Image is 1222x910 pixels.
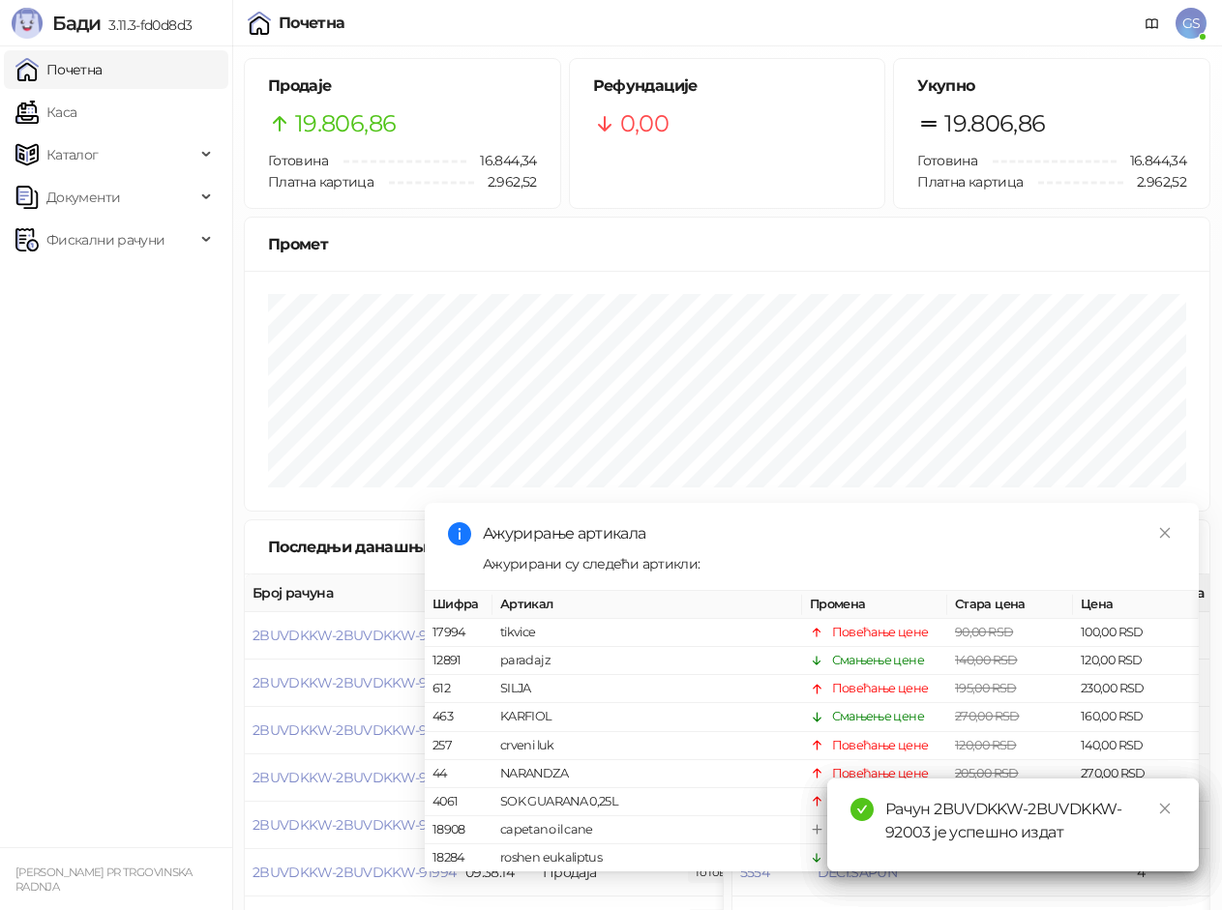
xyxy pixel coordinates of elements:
[425,788,492,816] td: 4061
[52,12,101,35] span: Бади
[268,173,373,191] span: Платна картица
[885,798,1176,844] div: Рачун 2BUVDKKW-2BUVDKKW-92003 је успешно издат
[425,619,492,647] td: 17994
[1073,619,1199,647] td: 100,00 RSD
[1176,8,1207,39] span: GS
[1123,171,1186,192] span: 2.962,52
[245,574,458,612] th: Број рачуна
[483,553,1176,574] div: Ажурирани су следећи артикли:
[620,105,669,142] span: 0,00
[483,522,1176,545] div: Ажурирање артикала
[1137,8,1168,39] a: Документација
[425,647,492,675] td: 12891
[492,788,802,816] td: SOK GUARANA 0,25L
[1117,150,1186,171] span: 16.844,34
[425,760,492,788] td: 44
[1154,522,1176,543] a: Close
[253,627,456,644] button: 2BUVDKKW-2BUVDKKW-91999
[268,232,1186,256] div: Промет
[425,731,492,759] td: 257
[832,707,924,726] div: Смањење цене
[1073,731,1199,759] td: 140,00 RSD
[1073,647,1199,675] td: 120,00 RSD
[832,735,929,754] div: Повећање цене
[253,674,456,691] button: 2BUVDKKW-2BUVDKKW-91998
[492,675,802,703] td: SILJA
[253,864,456,881] button: 2BUVDKKW-2BUVDKKW-91994
[947,591,1073,619] th: Стара цена
[955,625,1013,639] span: 90,00 RSD
[492,816,802,844] td: capetano il cane
[12,8,43,39] img: Logo
[917,152,977,169] span: Готовина
[253,816,455,834] button: 2BUVDKKW-2BUVDKKW-91995
[1158,802,1172,815] span: close
[466,150,536,171] span: 16.844,34
[1158,526,1172,540] span: close
[492,760,802,788] td: NARANDZA
[268,535,524,559] div: Последњи данашњи рачуни
[593,74,862,98] h5: Рефундације
[492,731,802,759] td: crveni luk
[492,844,802,872] td: roshen eukaliptus
[832,764,929,783] div: Повећање цене
[1073,675,1199,703] td: 230,00 RSD
[955,709,1020,723] span: 270,00 RSD
[1073,760,1199,788] td: 270,00 RSD
[15,866,193,894] small: [PERSON_NAME] PR TRGOVINSKA RADNJA
[955,681,1017,695] span: 195,00 RSD
[253,769,456,786] button: 2BUVDKKW-2BUVDKKW-91996
[1154,798,1176,819] a: Close
[268,152,328,169] span: Готовина
[279,15,345,31] div: Почетна
[15,93,76,132] a: Каса
[832,679,929,698] div: Повећање цене
[832,623,929,642] div: Повећање цене
[46,220,164,259] span: Фискални рачуни
[955,737,1017,751] span: 120,00 RSD
[1073,703,1199,731] td: 160,00 RSD
[955,653,1018,667] span: 140,00 RSD
[425,675,492,703] td: 612
[295,105,396,142] span: 19.806,86
[955,766,1019,780] span: 205,00 RSD
[425,816,492,844] td: 18908
[917,74,1186,98] h5: Укупно
[492,591,802,619] th: Артикал
[425,703,492,731] td: 463
[1073,591,1199,619] th: Цена
[944,105,1045,142] span: 19.806,86
[253,721,455,739] button: 2BUVDKKW-2BUVDKKW-91997
[448,522,471,545] span: info-circle
[917,173,1023,191] span: Платна картица
[492,647,802,675] td: paradajz
[492,619,802,647] td: tikvice
[15,50,103,89] a: Почетна
[474,171,537,192] span: 2.962,52
[268,74,537,98] h5: Продаје
[101,16,192,34] span: 3.11.3-fd0d8d3
[832,651,924,670] div: Смањење цене
[802,591,947,619] th: Промена
[492,703,802,731] td: KARFIOL
[46,135,99,174] span: Каталог
[425,591,492,619] th: Шифра
[425,844,492,872] td: 18284
[46,178,120,217] span: Документи
[850,798,874,821] span: check-circle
